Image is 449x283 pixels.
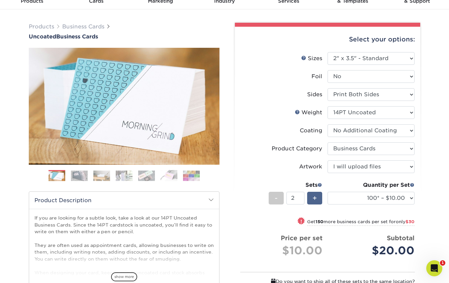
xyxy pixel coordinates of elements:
span: ! [300,218,302,225]
span: $30 [406,219,415,224]
div: Product Category [272,145,322,153]
div: Quantity per Set [328,181,415,189]
small: Get more business cards per set for [307,219,415,226]
a: Products [29,23,54,30]
img: Business Cards 02 [71,170,88,181]
h2: Product Description [29,192,219,209]
img: Business Cards 07 [183,170,200,181]
img: Business Cards 06 [161,170,177,181]
span: - [275,193,278,203]
strong: Price per set [281,234,323,242]
img: Business Cards 01 [49,168,65,184]
img: Uncoated 01 [29,11,219,201]
a: UncoatedBusiness Cards [29,33,219,40]
h1: Business Cards [29,33,219,40]
span: Uncoated [29,33,56,40]
span: only [396,219,415,224]
div: Sets [269,181,322,189]
div: Weight [295,109,322,117]
iframe: Intercom live chat [426,260,442,276]
div: $20.00 [333,243,415,259]
div: Sides [307,91,322,99]
img: Business Cards 04 [116,170,132,181]
div: $10.00 [246,243,323,259]
div: Select your options: [240,27,415,52]
iframe: Google Customer Reviews [2,263,57,281]
a: Business Cards [62,23,104,30]
img: Business Cards 03 [93,170,110,181]
strong: 150 [316,219,324,224]
div: Sizes [301,54,322,62]
strong: Subtotal [387,234,415,242]
div: Foil [311,73,322,81]
div: Coating [300,127,322,135]
span: 1 [440,260,445,266]
img: Business Cards 05 [138,170,155,181]
span: show more [111,272,137,281]
span: + [312,193,317,203]
div: Artwork [299,163,322,171]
